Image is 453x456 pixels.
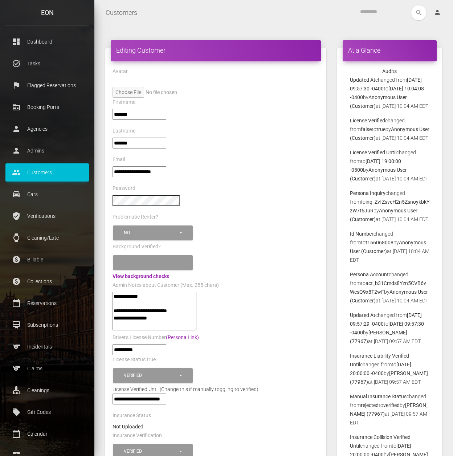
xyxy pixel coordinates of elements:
a: View background checks [113,273,169,279]
b: [PERSON_NAME] (77967) [350,402,428,417]
a: sports Incidentals [5,338,89,356]
b: Anonymous User (Customer) [350,94,407,109]
b: [DATE] 19:00:00 -0500 [350,158,401,173]
label: Admin Notes about Customer (Max. 255 chars) [113,282,219,289]
b: [PERSON_NAME] (77967) [350,330,407,344]
a: person [428,5,448,20]
p: Gift Codes [11,407,83,418]
b: Persona Inquiry [350,190,385,196]
a: person Admins [5,142,89,160]
b: Manual Insurance Status [350,394,407,399]
div: Verified [124,448,179,455]
label: Email [113,156,125,163]
label: Driver's License Number [113,334,199,341]
a: person Agencies [5,120,89,138]
label: Lastname [113,127,135,135]
b: License Verified Until [350,150,396,155]
a: card_membership Subscriptions [5,316,89,334]
b: Id Number [350,231,374,237]
div: License Verified Until (Change this if manually toggling to verified) [107,385,325,394]
h4: At a Glance [348,46,431,55]
label: Firstname [113,99,135,106]
b: License Verified [350,118,385,123]
button: Please select [113,255,193,270]
label: License Status true [113,356,156,363]
button: No [113,225,193,240]
b: Insurance Collision Verified Until [350,434,411,449]
div: Please select [124,260,179,266]
button: Verified [113,368,193,383]
a: (Persona Link) [166,334,199,340]
a: paid Collections [5,272,89,290]
p: changed from to by at [DATE] 09:57 AM EDT [350,351,429,386]
p: Incidentals [11,341,83,352]
a: local_offer Gift Codes [5,403,89,421]
b: Anonymous User (Customer) [350,167,407,182]
a: sports Claims [5,359,89,378]
p: Cars [11,189,83,200]
b: t166068008 [366,240,393,245]
b: act_b31Cmds8Yzn5CVB6vWesQ9x8T2wF [350,280,426,295]
p: Admins [11,145,83,156]
a: watch Cleaning/Late [5,229,89,247]
p: Flagged Reservations [11,80,83,91]
button: search [411,5,426,20]
p: Dashboard [11,36,83,47]
a: drive_eta Cars [5,185,89,203]
label: Insurance Status [113,412,151,419]
b: true [376,126,385,132]
b: verified [383,402,400,408]
a: verified_user Verifications [5,207,89,225]
p: changed from to by at [DATE] 10:04 AM EDT [350,148,429,183]
a: dashboard Dashboard [5,33,89,51]
a: task_alt Tasks [5,54,89,73]
b: false [361,126,372,132]
p: changed from to by at [DATE] 10:04 AM EDT [350,116,429,142]
p: changed from to by at [DATE] 10:04 AM EDT [350,76,429,110]
p: Subscriptions [11,319,83,330]
p: Cleaning/Late [11,232,83,243]
p: Billable [11,254,83,265]
p: Cleanings [11,385,83,396]
p: Booking Portal [11,102,83,113]
a: flag Flagged Reservations [5,76,89,94]
b: Persona Account [350,272,389,277]
p: Reservations [11,298,83,309]
p: Claims [11,363,83,374]
p: changed from to by at [DATE] 10:04 AM EDT [350,270,429,305]
b: Updated At [350,77,375,83]
b: [PERSON_NAME] (77967) [350,370,428,385]
label: Problematic Renter? [113,213,158,221]
strong: Audits [382,68,397,74]
div: Verified [124,372,179,379]
div: No [124,230,179,236]
p: changed from to by at [DATE] 09:57 AM EDT [350,311,429,346]
b: rejected [361,402,379,408]
b: Updated At [350,312,375,318]
p: changed from to by at [DATE] 09:57 AM EDT [350,392,429,427]
a: paid Billable [5,251,89,269]
p: Tasks [11,58,83,69]
a: corporate_fare Booking Portal [5,98,89,116]
a: calendar_today Calendar [5,425,89,443]
strong: Not Uploaded [113,424,143,429]
i: person [434,9,441,16]
a: calendar_today Reservations [5,294,89,312]
p: Calendar [11,428,83,439]
p: Agencies [11,123,83,134]
p: Verifications [11,211,83,221]
p: changed from to by at [DATE] 10:04 AM EDT [350,229,429,264]
p: Collections [11,276,83,287]
a: people Customers [5,163,89,182]
label: Avatar [113,68,128,75]
p: changed from to by at [DATE] 10:04 AM EDT [350,189,429,224]
label: Password [113,185,135,192]
label: Background Verified? [113,243,161,251]
p: Customers [11,167,83,178]
a: Customers [106,4,137,22]
b: Insurance Liability Verified Until [350,353,409,367]
h4: Editing Customer [116,46,315,55]
a: cleaning_services Cleanings [5,381,89,399]
label: Insurance Verification [113,432,162,439]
